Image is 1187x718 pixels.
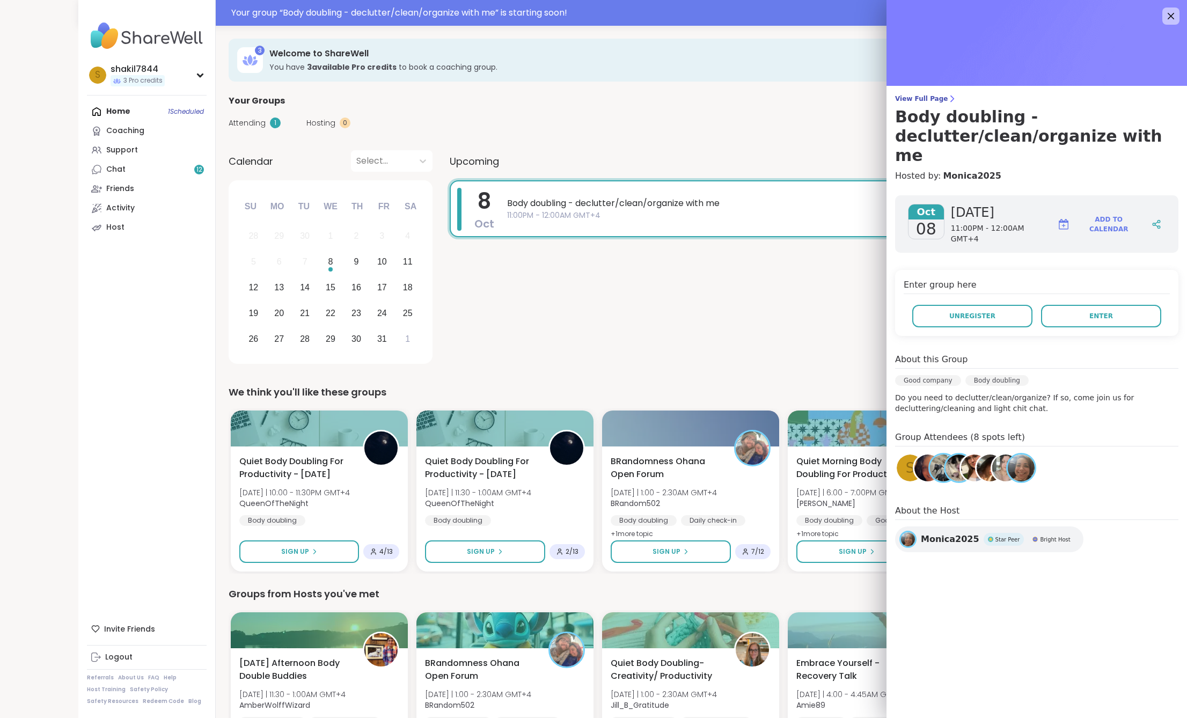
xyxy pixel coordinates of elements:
[370,225,393,248] div: Not available Friday, October 3rd, 2025
[611,498,660,509] b: BRandom502
[118,674,144,682] a: About Us
[242,276,265,299] div: Choose Sunday, October 12th, 2025
[450,154,499,168] span: Upcoming
[895,353,968,366] h4: About this Group
[239,498,309,509] b: QueenOfTheNight
[913,453,943,483] a: Allie_P
[396,327,419,350] div: Choose Saturday, November 1st, 2025
[87,121,207,141] a: Coaching
[681,515,745,526] div: Daily check-in
[242,251,265,274] div: Not available Sunday, October 5th, 2025
[1053,208,1147,240] button: Add to Calendar
[251,254,256,269] div: 5
[370,276,393,299] div: Choose Friday, October 17th, 2025
[87,698,138,705] a: Safety Resources
[239,657,351,683] span: [DATE] Afternoon Body Double Buddies
[345,251,368,274] div: Choose Thursday, October 9th, 2025
[326,280,335,295] div: 15
[611,515,677,526] div: Body doubling
[914,455,941,481] img: Allie_P
[611,657,722,683] span: Quiet Body Doubling- Creativity/ Productivity
[239,487,350,498] span: [DATE] | 10:00 - 11:30PM GMT+4
[944,453,974,483] a: PinkOnyx
[123,76,163,85] span: 3 Pro credits
[106,222,124,233] div: Host
[895,504,1178,520] h4: About the Host
[507,210,1075,221] span: 11:00PM - 12:00AM GMT+4
[916,219,936,239] span: 08
[303,254,307,269] div: 7
[326,306,335,320] div: 22
[425,487,531,498] span: [DATE] | 11:30 - 1:00AM GMT+4
[294,276,317,299] div: Choose Tuesday, October 14th, 2025
[105,652,133,663] div: Logout
[87,218,207,237] a: Host
[991,453,1021,483] a: Emma87
[269,48,986,60] h3: Welcome to ShareWell
[379,547,393,556] span: 4 / 13
[268,225,291,248] div: Not available Monday, September 29th, 2025
[377,332,387,346] div: 31
[425,689,531,700] span: [DATE] | 1:00 - 2:30AM GMT+4
[294,302,317,325] div: Choose Tuesday, October 21st, 2025
[908,204,944,219] span: Oct
[242,327,265,350] div: Choose Sunday, October 26th, 2025
[265,195,289,218] div: Mo
[319,195,342,218] div: We
[396,276,419,299] div: Choose Saturday, October 18th, 2025
[354,229,358,243] div: 2
[248,229,258,243] div: 28
[372,195,395,218] div: Fr
[87,17,207,55] img: ShareWell Nav Logo
[611,455,722,481] span: BRandomness Ohana Open Forum
[1074,215,1143,234] span: Add to Calendar
[995,536,1020,544] span: Star Peer
[975,453,1005,483] a: Tatyanabricest
[248,332,258,346] div: 26
[839,547,867,556] span: Sign Up
[87,199,207,218] a: Activity
[396,302,419,325] div: Choose Saturday, October 25th, 2025
[965,375,1029,386] div: Body doubling
[921,533,979,546] span: Monica2025
[229,587,1096,602] div: Groups from Hosts you've met
[425,657,537,683] span: BRandomness Ohana Open Forum
[87,648,207,667] a: Logout
[405,229,410,243] div: 4
[106,164,126,175] div: Chat
[425,700,474,710] b: BRandom502
[928,453,958,483] a: Amie89
[736,633,769,666] img: Jill_B_Gratitude
[274,306,284,320] div: 20
[364,431,398,465] img: QueenOfTheNight
[240,223,420,351] div: month 2025-10
[111,63,165,75] div: shakil7844
[959,453,990,483] a: elainaaaaa
[867,515,926,526] div: Goal-setting
[796,515,862,526] div: Body doubling
[319,225,342,248] div: Not available Wednesday, October 1st, 2025
[196,165,202,174] span: 12
[611,487,717,498] span: [DATE] | 1:00 - 2:30AM GMT+4
[294,225,317,248] div: Not available Tuesday, September 30th, 2025
[1089,311,1113,321] span: Enter
[895,392,1178,414] p: Do you need to declutter/clean/organize? If so, come join us for decluttering/cleaning and light ...
[951,223,1053,244] span: 11:00PM - 12:00AM GMT+4
[653,547,680,556] span: Sign Up
[1041,305,1161,327] button: Enter
[229,118,266,129] span: Attending
[736,431,769,465] img: BRandom502
[87,179,207,199] a: Friends
[370,302,393,325] div: Choose Friday, October 24th, 2025
[188,698,201,705] a: Blog
[87,619,207,639] div: Invite Friends
[895,431,1178,446] h4: Group Attendees (8 spots left)
[566,547,578,556] span: 2 / 13
[106,184,134,194] div: Friends
[255,46,265,55] div: 3
[300,332,310,346] div: 28
[895,453,925,483] a: s
[300,229,310,243] div: 30
[239,515,305,526] div: Body doubling
[474,216,494,231] span: Oct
